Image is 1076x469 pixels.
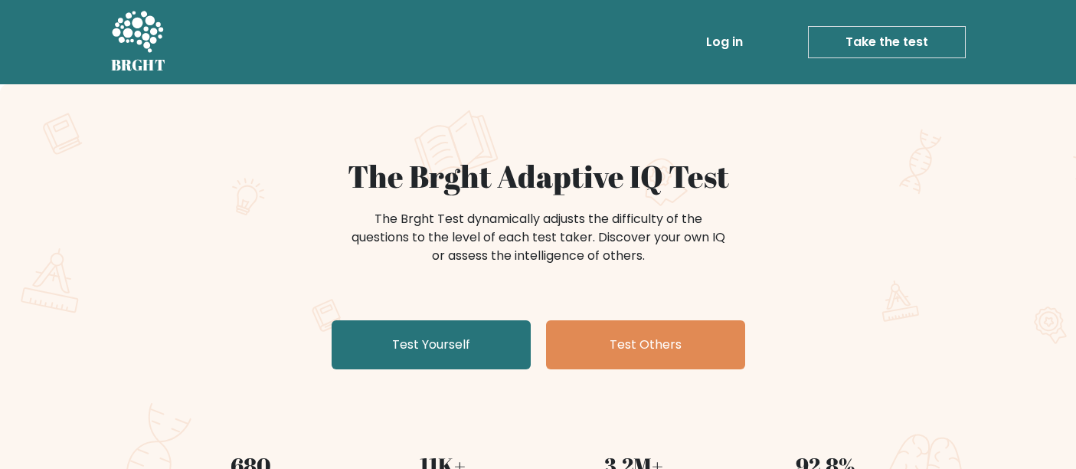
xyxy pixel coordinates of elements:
div: The Brght Test dynamically adjusts the difficulty of the questions to the level of each test take... [347,210,730,265]
a: Test Yourself [332,320,531,369]
h5: BRGHT [111,56,166,74]
a: Take the test [808,26,966,58]
a: Test Others [546,320,745,369]
a: Log in [700,27,749,57]
h1: The Brght Adaptive IQ Test [165,158,912,195]
a: BRGHT [111,6,166,78]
